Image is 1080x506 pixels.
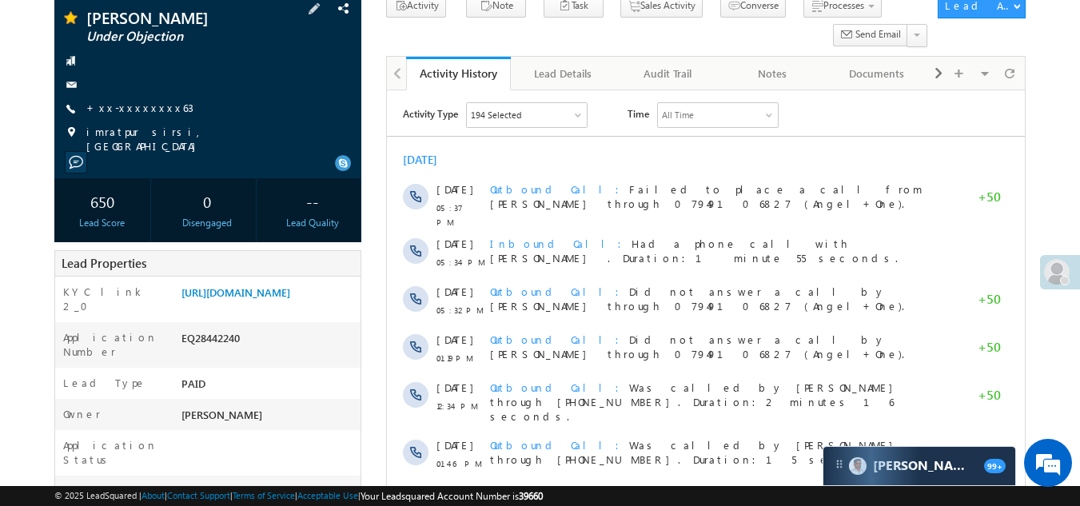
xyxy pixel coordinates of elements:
[825,57,930,90] a: Documents
[103,348,242,361] span: Outbound Call
[177,376,361,398] div: PAID
[591,355,614,374] span: +50
[833,24,908,47] button: Send Email
[181,285,290,299] a: [URL][DOMAIN_NAME]
[50,92,86,106] span: [DATE]
[62,255,146,271] span: Lead Properties
[84,18,134,32] div: 194 Selected
[418,66,499,81] div: Activity History
[591,451,614,470] span: +50
[50,165,98,179] span: 05:34 PM
[86,101,193,114] a: +xx-xxxxxxxx63
[297,490,358,500] a: Acceptable Use
[591,297,614,317] span: +50
[50,414,98,428] span: 12:48 PM
[524,64,601,83] div: Lead Details
[103,194,517,222] span: Did not answer a call by [PERSON_NAME] through 07949106827 (Angel+One).
[50,213,98,227] span: 05:32 PM
[83,84,269,105] div: Chat with us now
[141,490,165,500] a: About
[103,444,514,486] span: Was called by [PERSON_NAME] through 07949106827 (Angel+One). Duration:3 seconds.
[733,64,811,83] div: Notes
[262,8,301,46] div: Minimize live chat window
[233,490,295,500] a: Terms of Service
[50,290,86,305] span: [DATE]
[63,285,166,313] label: KYC link 2_0
[86,125,334,153] span: imratpur sirsi, [GEOGRAPHIC_DATA]
[63,407,101,421] label: Owner
[58,186,147,216] div: 650
[591,249,614,269] span: +50
[103,242,242,256] span: Outbound Call
[50,194,86,209] span: [DATE]
[16,62,68,77] div: [DATE]
[275,18,307,32] div: All Time
[833,458,846,471] img: carter-drag
[103,146,511,174] span: Had a phone call with [PERSON_NAME] . Duration:1 minute 55 seconds.
[50,462,98,476] span: 07:02 PM
[27,84,67,105] img: d_60004797649_company_0_60004797649
[268,186,357,216] div: --
[268,216,357,230] div: Lead Quality
[50,146,86,161] span: [DATE]
[63,330,166,359] label: Application Number
[103,92,536,120] span: Failed to place a call from [PERSON_NAME] through 07949106827 (Angel+One).
[63,438,166,467] label: Application Status
[591,403,614,422] span: +50
[50,348,86,362] span: [DATE]
[86,29,276,45] span: Under Objection
[519,490,543,502] span: 39660
[103,396,514,424] span: Was called by [PERSON_NAME] through [PHONE_NUMBER]. Duration:55 seconds.
[63,376,146,390] label: Lead Type
[217,392,290,414] em: Start Chat
[103,194,242,208] span: Outbound Call
[50,366,98,380] span: 01:46 PM
[50,309,98,323] span: 12:34 PM
[58,216,147,230] div: Lead Score
[177,330,361,353] div: EQ28442240
[591,99,614,118] span: +50
[167,490,230,500] a: Contact Support
[511,57,616,90] a: Lead Details
[50,261,98,275] span: 01:19 PM
[86,10,276,26] span: [PERSON_NAME]
[103,444,242,457] span: Outbound Call
[103,146,245,160] span: Inbound Call
[16,12,71,36] span: Activity Type
[406,57,511,90] a: Activity History
[103,348,514,376] span: Was called by [PERSON_NAME] through [PHONE_NUMBER]. Duration:15 seconds.
[103,290,514,333] span: Was called by [PERSON_NAME] through [PHONE_NUMBER]. Duration:2 minutes 16 seconds.
[54,488,543,504] span: © 2025 LeadSquared | | | | |
[616,57,720,90] a: Audit Trail
[50,242,86,257] span: [DATE]
[984,459,1006,473] span: 99+
[823,446,1016,486] div: carter-dragCarter[PERSON_NAME]99+
[103,396,242,409] span: Outbound Call
[591,201,614,221] span: +50
[50,396,86,410] span: [DATE]
[103,92,242,106] span: Outbound Call
[21,148,292,379] textarea: Type your message and hit 'Enter'
[50,110,98,139] span: 05:37 PM
[628,64,706,83] div: Audit Trail
[855,27,901,42] span: Send Email
[103,290,242,304] span: Outbound Call
[838,64,915,83] div: Documents
[50,444,86,458] span: [DATE]
[163,216,252,230] div: Disengaged
[241,12,262,36] span: Time
[181,408,262,421] span: [PERSON_NAME]
[177,484,361,506] div: Occupation Details Completed
[720,57,825,90] a: Notes
[361,490,543,502] span: Your Leadsquared Account Number is
[103,242,517,270] span: Did not answer a call by [PERSON_NAME] through 07949106827 (Angel+One).
[163,186,252,216] div: 0
[80,13,200,37] div: Sales Activity,Email Bounced,Email Link Clicked,Email Marked Spam,Email Opened & 189 more..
